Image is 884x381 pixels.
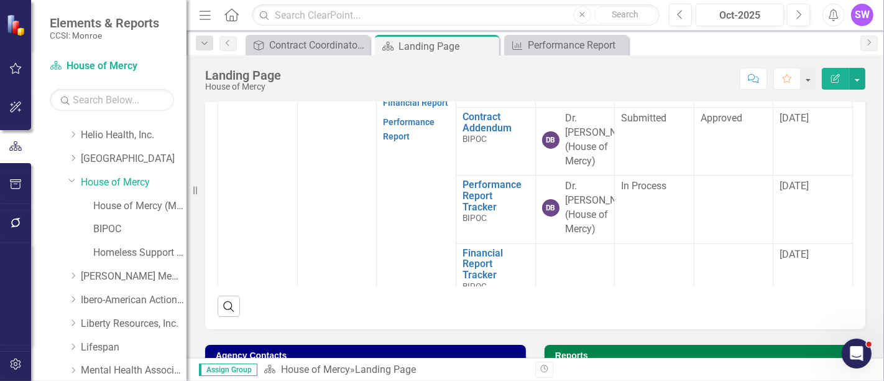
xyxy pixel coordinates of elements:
img: ClearPoint Strategy [6,14,28,35]
div: Dr. [PERSON_NAME] (House of Mercy) [566,111,640,168]
div: Landing Page [398,39,496,54]
iframe: Intercom live chat [842,339,872,369]
a: House of Mercy [81,176,186,190]
td: Double-Click to Edit [694,176,773,243]
td: Double-Click to Edit [773,108,853,176]
div: Contract Coordinator Review [269,37,367,53]
a: BIPOC [93,222,186,237]
a: Helio Health, Inc. [81,128,186,143]
span: [DATE] [780,248,809,260]
a: House of Mercy [281,364,350,375]
a: Performance Report [507,37,625,53]
h3: Agency Contacts [216,351,520,360]
td: Double-Click to Edit [615,108,694,176]
a: House of Mercy [50,59,174,73]
span: [DATE] [780,112,809,124]
button: Search [594,6,656,24]
td: Double-Click to Edit [377,39,456,296]
td: Double-Click to Edit [615,243,694,295]
td: Double-Click to Edit [535,243,615,295]
input: Search Below... [50,89,174,111]
span: BIPOC [463,281,487,291]
span: Elements & Reports [50,16,159,31]
a: Contract Addendum [463,111,529,133]
td: Double-Click to Edit [694,108,773,176]
td: Double-Click to Edit [535,108,615,176]
div: Landing Page [355,364,416,375]
div: Oct-2025 [700,8,780,23]
a: [PERSON_NAME] Memorial Institute, Inc. [81,270,186,284]
div: Landing Page [205,68,281,82]
a: Performance Report Tracker [463,179,529,212]
span: [DATE] [780,180,809,192]
td: Double-Click to Edit [218,39,298,296]
span: Search [612,9,638,19]
div: Dr. [PERSON_NAME] (House of Mercy) [566,179,640,236]
span: BIPOC [463,134,487,144]
td: Double-Click to Edit Right Click for Context Menu [456,108,535,176]
td: Double-Click to Edit Right Click for Context Menu [456,243,535,295]
div: House of Mercy [205,82,281,92]
span: Assign Group [199,364,257,376]
a: Contract Coordinator Review [249,37,367,53]
a: Homeless Support Services [93,246,186,260]
span: In Process [621,180,666,192]
span: Submitted [621,112,666,124]
td: Double-Click to Edit [773,243,853,295]
a: Financial Report Tracker [463,248,529,281]
a: Mental Health Association [81,364,186,378]
div: Performance Report [528,37,625,53]
button: Oct-2025 [696,4,784,26]
td: Double-Click to Edit Right Click for Context Menu [456,176,535,243]
td: Double-Click to Edit [694,243,773,295]
td: Double-Click to Edit [615,176,694,243]
td: Double-Click to Edit [535,176,615,243]
div: DB [542,131,559,149]
small: CCSI: Monroe [50,31,159,40]
span: BIPOC [463,213,487,223]
a: Ibero-American Action League, Inc. [81,293,186,308]
a: Lifespan [81,341,186,355]
div: » [264,363,526,377]
h3: Reports [555,351,859,360]
a: Financial Report [383,98,448,108]
input: Search ClearPoint... [252,4,660,26]
a: Liberty Resources, Inc. [81,317,186,331]
td: Double-Click to Edit [773,176,853,243]
button: SW [851,4,873,26]
div: DB [542,199,559,217]
span: Approved [701,112,742,124]
a: House of Mercy (MCOMH Internal) [93,199,186,214]
a: [GEOGRAPHIC_DATA] [81,152,186,166]
a: Performance Report [383,117,435,141]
